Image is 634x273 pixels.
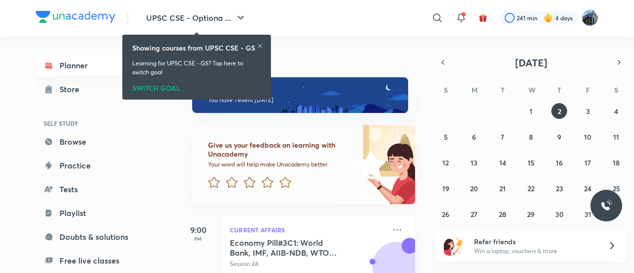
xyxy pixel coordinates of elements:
[192,77,408,113] img: evening
[478,13,487,22] img: avatar
[444,85,448,95] abbr: Sunday
[551,206,567,222] button: October 30, 2025
[472,132,476,142] abbr: October 6, 2025
[557,85,561,95] abbr: Thursday
[501,132,504,142] abbr: October 7, 2025
[499,210,506,219] abbr: October 28, 2025
[501,85,505,95] abbr: Tuesday
[614,85,618,95] abbr: Saturday
[580,180,596,196] button: October 24, 2025
[230,224,385,236] p: Current Affairs
[523,180,539,196] button: October 22, 2025
[495,129,511,145] button: October 7, 2025
[600,200,612,212] img: ttu
[580,103,596,119] button: October 3, 2025
[438,129,454,145] button: October 5, 2025
[132,59,261,77] p: Learning for UPSC CSE - GS? Tap here to switch goal
[442,158,449,167] abbr: October 12, 2025
[580,206,596,222] button: October 31, 2025
[450,55,612,69] button: [DATE]
[36,11,115,23] img: Company Logo
[613,132,619,142] abbr: October 11, 2025
[523,103,539,119] button: October 1, 2025
[442,184,449,193] abbr: October 19, 2025
[515,56,547,69] span: [DATE]
[586,107,590,116] abbr: October 3, 2025
[499,184,506,193] abbr: October 21, 2025
[132,43,255,53] h6: Showing courses from UPSC CSE - GS
[475,10,491,26] button: avatar
[580,155,596,170] button: October 17, 2025
[584,132,591,142] abbr: October 10, 2025
[556,158,563,167] abbr: October 16, 2025
[584,210,591,219] abbr: October 31, 2025
[36,11,115,25] a: Company Logo
[608,129,624,145] button: October 11, 2025
[438,155,454,170] button: October 12, 2025
[208,141,353,159] h6: Give us your feedback on learning with Unacademy
[528,184,534,193] abbr: October 22, 2025
[551,129,567,145] button: October 9, 2025
[208,96,399,104] p: You have 1 event [DATE]
[36,227,151,247] a: Doubts & solutions
[322,125,415,204] img: feedback_image
[586,85,590,95] abbr: Friday
[551,155,567,170] button: October 16, 2025
[470,184,478,193] abbr: October 20, 2025
[499,158,506,167] abbr: October 14, 2025
[208,86,399,95] h6: Good evening, I
[614,107,618,116] abbr: October 4, 2025
[474,236,596,247] h6: Refer friends
[474,247,596,256] p: Win a laptop, vouchers & more
[471,210,477,219] abbr: October 27, 2025
[613,158,620,167] abbr: October 18, 2025
[523,155,539,170] button: October 15, 2025
[208,161,353,168] p: Your word will help make Unacademy better
[557,132,561,142] abbr: October 9, 2025
[132,81,261,92] div: SWITCH GOAL
[581,9,598,26] img: I A S babu
[555,210,564,219] abbr: October 30, 2025
[178,236,218,242] p: PM
[584,184,591,193] abbr: October 24, 2025
[444,132,448,142] abbr: October 5, 2025
[471,158,477,167] abbr: October 13, 2025
[556,184,563,193] abbr: October 23, 2025
[608,103,624,119] button: October 4, 2025
[551,103,567,119] button: October 2, 2025
[529,107,532,116] abbr: October 1, 2025
[36,132,151,152] a: Browse
[466,180,482,196] button: October 20, 2025
[178,224,218,236] h5: 9:00
[230,238,353,258] h5: Economy Pill#3C1: World Bank, IMF, AIIB-NDB, WTO Intro
[472,85,477,95] abbr: Monday
[529,132,533,142] abbr: October 8, 2025
[230,260,385,269] p: Session 48
[140,8,253,28] button: UPSC CSE - Optiona ...
[36,79,151,99] a: Store
[523,129,539,145] button: October 8, 2025
[466,129,482,145] button: October 6, 2025
[192,55,425,67] h4: [DATE]
[551,180,567,196] button: October 23, 2025
[608,155,624,170] button: October 18, 2025
[527,210,534,219] abbr: October 29, 2025
[438,180,454,196] button: October 19, 2025
[442,210,449,219] abbr: October 26, 2025
[59,83,85,95] div: Store
[608,180,624,196] button: October 25, 2025
[438,206,454,222] button: October 26, 2025
[528,158,534,167] abbr: October 15, 2025
[580,129,596,145] button: October 10, 2025
[466,206,482,222] button: October 27, 2025
[613,184,620,193] abbr: October 25, 2025
[584,158,591,167] abbr: October 17, 2025
[523,206,539,222] button: October 29, 2025
[36,55,151,75] a: Planner
[495,206,511,222] button: October 28, 2025
[495,155,511,170] button: October 14, 2025
[444,236,464,256] img: referral
[543,13,553,23] img: streak
[528,85,535,95] abbr: Wednesday
[466,155,482,170] button: October 13, 2025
